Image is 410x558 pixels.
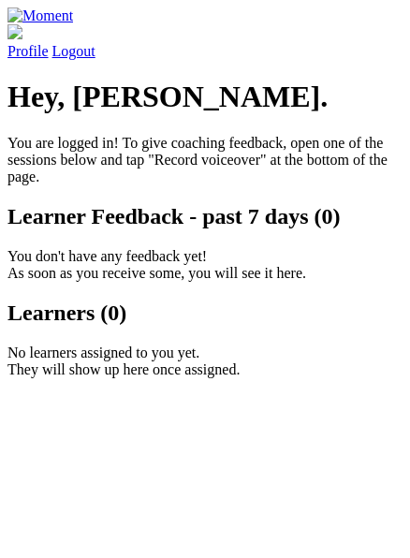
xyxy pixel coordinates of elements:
[7,24,22,39] img: default_avatar-b4e2223d03051bc43aaaccfb402a43260a3f17acc7fafc1603fdf008d6cba3c9.png
[7,345,403,378] p: No learners assigned to you yet. They will show up here once assigned.
[7,301,403,326] h2: Learners (0)
[52,43,95,59] a: Logout
[7,7,73,24] img: Moment
[7,204,403,229] h2: Learner Feedback - past 7 days (0)
[7,248,403,282] p: You don't have any feedback yet! As soon as you receive some, you will see it here.
[7,24,403,59] a: Profile
[7,135,403,185] p: You are logged in! To give coaching feedback, open one of the sessions below and tap "Record voic...
[7,80,403,114] h1: Hey, [PERSON_NAME].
